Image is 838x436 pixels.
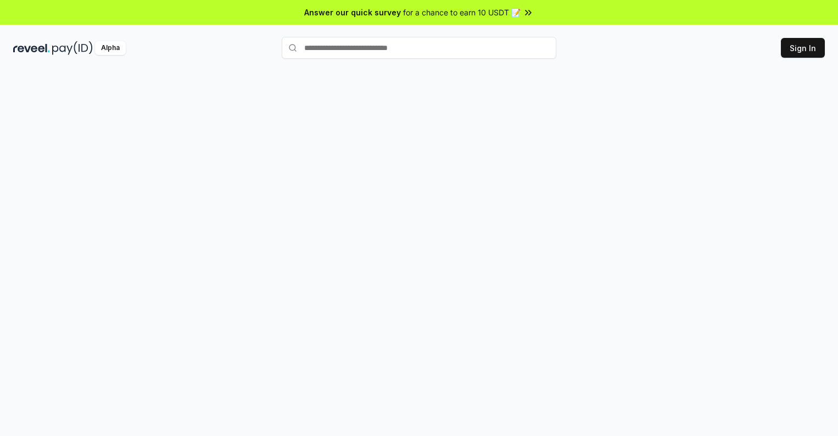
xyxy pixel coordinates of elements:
[52,41,93,55] img: pay_id
[95,41,126,55] div: Alpha
[781,38,825,58] button: Sign In
[403,7,521,18] span: for a chance to earn 10 USDT 📝
[304,7,401,18] span: Answer our quick survey
[13,41,50,55] img: reveel_dark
